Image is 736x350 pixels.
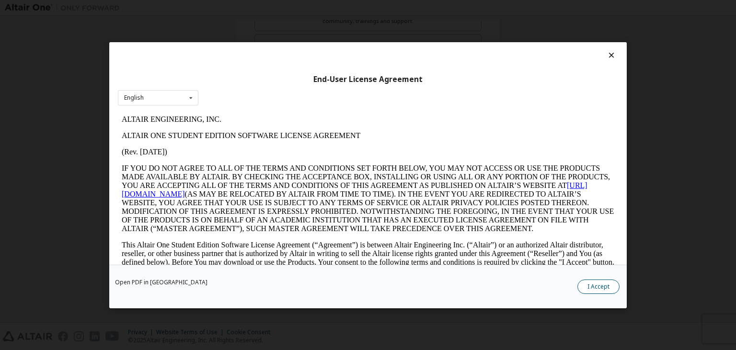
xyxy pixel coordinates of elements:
a: [URL][DOMAIN_NAME] [4,70,470,87]
p: This Altair One Student Edition Software License Agreement (“Agreement”) is between Altair Engine... [4,129,496,164]
p: IF YOU DO NOT AGREE TO ALL OF THE TERMS AND CONDITIONS SET FORTH BELOW, YOU MAY NOT ACCESS OR USE... [4,53,496,122]
p: ALTAIR ONE STUDENT EDITION SOFTWARE LICENSE AGREEMENT [4,20,496,29]
div: End-User License Agreement [118,74,618,84]
a: Open PDF in [GEOGRAPHIC_DATA] [115,280,207,285]
p: ALTAIR ENGINEERING, INC. [4,4,496,12]
button: I Accept [577,280,620,294]
p: (Rev. [DATE]) [4,36,496,45]
div: English [124,95,144,101]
